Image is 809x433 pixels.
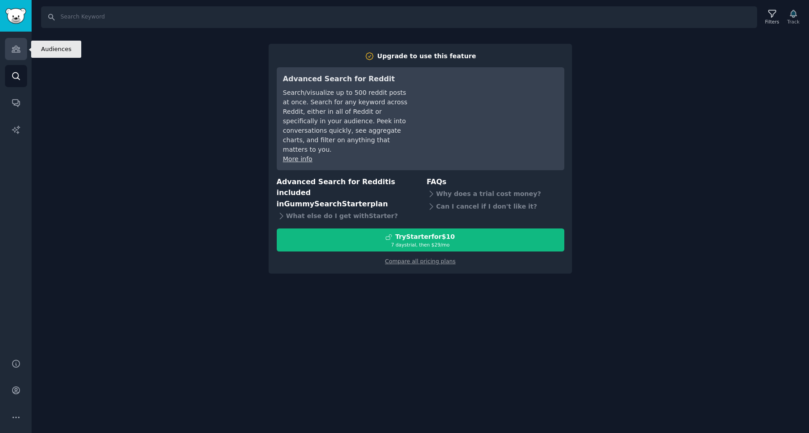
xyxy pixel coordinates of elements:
[277,228,564,251] button: TryStarterfor$107 daystrial, then $29/mo
[284,200,370,208] span: GummySearch Starter
[427,200,564,213] div: Can I cancel if I don't like it?
[277,177,414,210] h3: Advanced Search for Reddit is included in plan
[41,6,757,28] input: Search Keyword
[283,88,410,154] div: Search/visualize up to 500 reddit posts at once. Search for any keyword across Reddit, either in ...
[395,232,455,242] div: Try Starter for $10
[283,74,410,85] h3: Advanced Search for Reddit
[283,155,312,163] a: More info
[385,258,456,265] a: Compare all pricing plans
[277,242,564,248] div: 7 days trial, then $ 29 /mo
[277,210,414,222] div: What else do I get with Starter ?
[427,177,564,188] h3: FAQs
[423,74,558,141] iframe: YouTube video player
[377,51,476,61] div: Upgrade to use this feature
[5,8,26,24] img: GummySearch logo
[765,19,779,25] div: Filters
[427,187,564,200] div: Why does a trial cost money?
